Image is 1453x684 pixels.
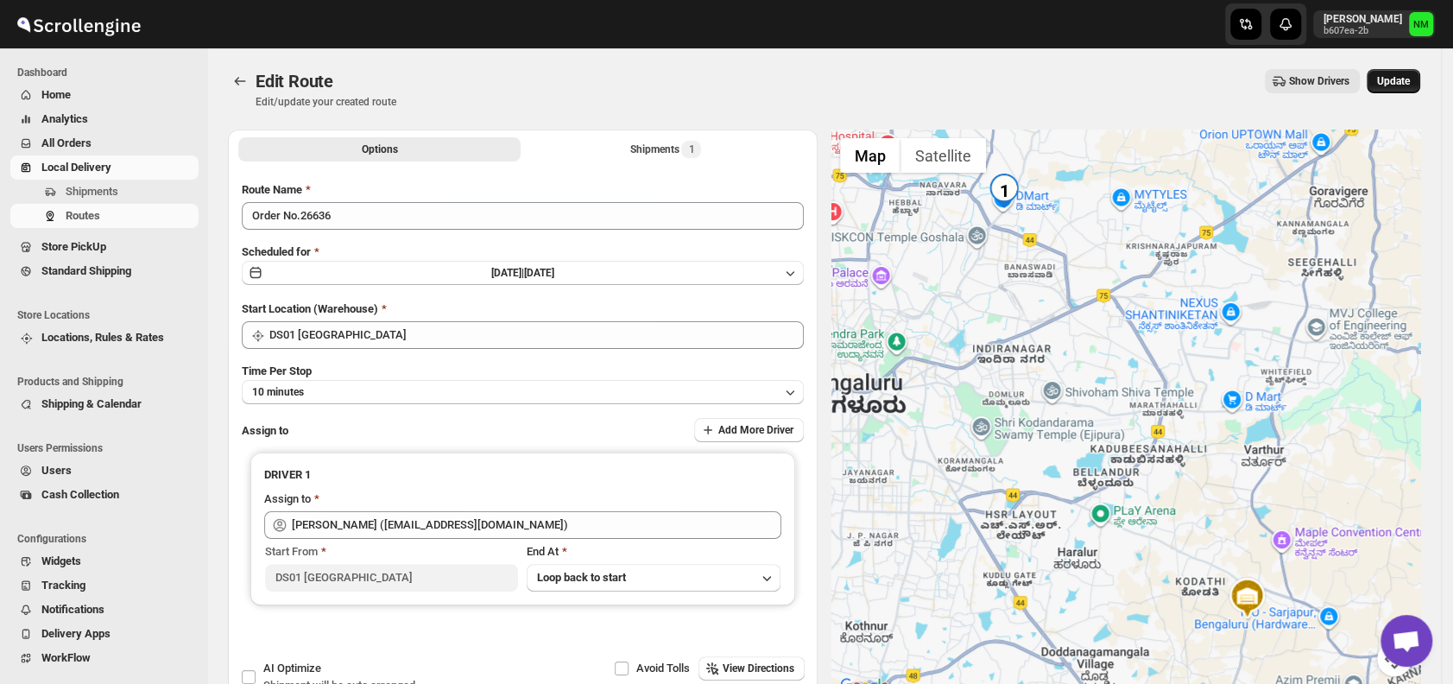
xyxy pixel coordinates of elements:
span: View Directions [723,662,794,675]
button: Show Drivers [1265,69,1360,93]
button: View Directions [698,656,805,681]
span: Locations, Rules & Rates [41,331,164,344]
button: Locations, Rules & Rates [10,326,199,350]
button: Routes [10,204,199,228]
div: Shipments [629,141,701,158]
span: Routes [66,209,100,222]
span: [DATE] [524,267,554,279]
span: AI Optimize [263,662,321,674]
span: Notifications [41,603,104,616]
button: All Route Options [238,137,521,161]
span: 10 minutes [252,385,304,399]
button: Widgets [10,549,199,573]
span: Edit Route [256,71,333,92]
span: Users Permissions [17,441,199,455]
span: Local Delivery [41,161,111,174]
text: NM [1413,19,1429,30]
button: Notifications [10,598,199,622]
span: Update [1377,74,1410,88]
button: All Orders [10,131,199,155]
button: User menu [1313,10,1435,38]
span: Start Location (Warehouse) [242,302,378,315]
span: Widgets [41,554,81,567]
span: WorkFlow [41,651,91,664]
button: Loop back to start [527,564,780,592]
span: Delivery Apps [41,627,111,640]
input: Search location [269,321,804,349]
span: Products and Shipping [17,375,199,389]
span: Store Locations [17,308,199,322]
button: Tracking [10,573,199,598]
span: 1 [688,142,694,156]
div: End At [527,543,780,560]
button: Show street map [840,138,900,173]
div: Assign to [264,491,311,508]
p: b607ea-2b [1323,26,1402,36]
button: Delivery Apps [10,622,199,646]
p: [PERSON_NAME] [1323,12,1402,26]
a: Open chat [1380,615,1432,667]
div: All Route Options [228,168,818,676]
span: Show Drivers [1289,74,1349,88]
span: Home [41,88,71,101]
button: Update [1367,69,1420,93]
button: Analytics [10,107,199,131]
span: Shipments [66,185,118,198]
button: Shipments [10,180,199,204]
span: Store PickUp [41,240,106,253]
span: Loop back to start [537,571,626,584]
span: Dashboard [17,66,199,79]
button: [DATE]|[DATE] [242,261,804,285]
span: Add More Driver [718,423,793,437]
button: Home [10,83,199,107]
span: Configurations [17,532,199,546]
button: Users [10,459,199,483]
button: 10 minutes [242,380,804,404]
span: Start From [265,545,318,558]
button: Show satellite imagery [900,138,986,173]
span: Options [362,142,398,156]
span: Avoid Tolls [636,662,690,674]
button: Map camera controls [1377,642,1412,676]
span: Users [41,464,72,477]
h3: DRIVER 1 [264,466,781,484]
span: All Orders [41,136,92,149]
input: Eg: Bengaluru Route [242,202,804,230]
button: Add More Driver [694,418,804,442]
span: Analytics [41,112,88,125]
button: Cash Collection [10,483,199,507]
button: Shipping & Calendar [10,392,199,416]
img: ScrollEngine [14,3,143,46]
p: Edit/update your created route [256,95,396,109]
button: WorkFlow [10,646,199,670]
span: Shipping & Calendar [41,397,142,410]
span: Time Per Stop [242,364,312,377]
span: Assign to [242,424,288,437]
button: Routes [228,69,252,93]
div: 1 [987,174,1021,208]
span: Scheduled for [242,245,311,258]
span: Tracking [41,579,85,592]
span: [DATE] | [491,267,524,279]
input: Search assignee [292,511,781,539]
span: Standard Shipping [41,264,131,277]
button: Selected Shipments [524,137,806,161]
span: Cash Collection [41,488,119,501]
span: Route Name [242,183,302,196]
span: Narjit Magar [1409,12,1433,36]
